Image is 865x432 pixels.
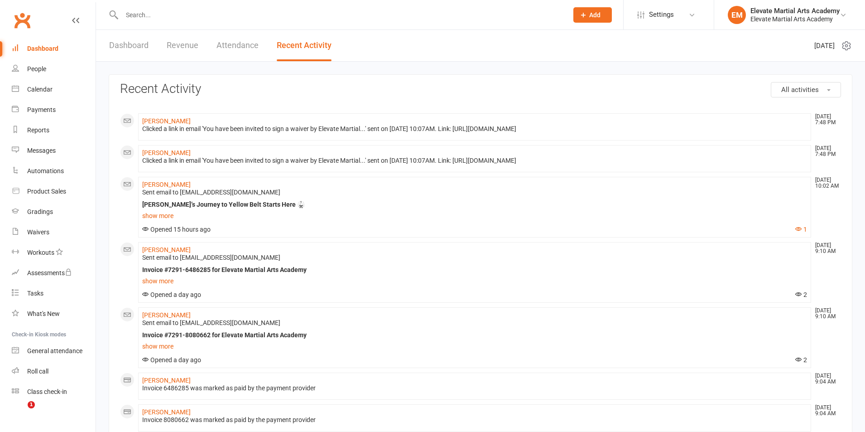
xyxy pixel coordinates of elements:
div: Reports [27,126,49,134]
a: [PERSON_NAME] [142,117,191,125]
div: Messages [27,147,56,154]
div: Class check-in [27,388,67,395]
div: General attendance [27,347,82,354]
div: Dashboard [27,45,58,52]
div: Automations [27,167,64,175]
a: Calendar [12,79,96,100]
span: Sent email to [EMAIL_ADDRESS][DOMAIN_NAME] [142,189,280,196]
a: Roll call [12,361,96,382]
div: Waivers [27,228,49,236]
div: People [27,65,46,73]
button: All activities [771,82,841,97]
a: Recent Activity [277,30,332,61]
time: [DATE] 9:10 AM [811,243,841,254]
div: Calendar [27,86,53,93]
a: Reports [12,120,96,141]
a: [PERSON_NAME] [142,149,191,156]
span: Opened 15 hours ago [142,226,211,233]
a: What's New [12,304,96,324]
a: Payments [12,100,96,120]
a: show more [142,209,807,222]
div: Gradings [27,208,53,215]
div: Clicked a link in email 'You have been invited to sign a waiver by Elevate Martial...' sent on [D... [142,157,807,165]
a: [PERSON_NAME] [142,311,191,319]
a: Class kiosk mode [12,382,96,402]
div: What's New [27,310,60,317]
div: Invoice #7291-6486285 for Elevate Martial Arts Academy [142,266,807,274]
span: 2 [795,356,807,364]
span: 1 [28,401,35,408]
a: Product Sales [12,181,96,202]
span: Sent email to [EMAIL_ADDRESS][DOMAIN_NAME] [142,319,280,326]
span: 2 [795,291,807,298]
time: [DATE] 9:10 AM [811,308,841,320]
time: [DATE] 7:48 PM [811,146,841,157]
a: Dashboard [109,30,149,61]
div: Elevate Martial Arts Academy [750,15,840,23]
button: Add [573,7,612,23]
a: [PERSON_NAME] [142,408,191,416]
div: Workouts [27,249,54,256]
a: show more [142,275,807,287]
span: Opened a day ago [142,356,201,364]
a: Dashboard [12,39,96,59]
div: Payments [27,106,56,113]
a: Waivers [12,222,96,243]
div: Product Sales [27,188,66,195]
input: Search... [119,9,562,21]
a: [PERSON_NAME] [142,181,191,188]
a: Clubworx [11,9,34,32]
a: Attendance [216,30,259,61]
a: General attendance kiosk mode [12,341,96,361]
iframe: Intercom live chat [9,401,31,423]
a: Messages [12,141,96,161]
span: Settings [649,5,674,25]
div: Invoice 6486285 was marked as paid by the payment provider [142,384,807,392]
div: Assessments [27,269,72,277]
div: Elevate Martial Arts Academy [750,7,840,15]
a: [PERSON_NAME] [142,377,191,384]
span: Add [589,11,601,19]
time: [DATE] 7:48 PM [811,114,841,126]
div: Invoice #7291-8080662 for Elevate Martial Arts Academy [142,331,807,339]
span: All activities [781,86,819,94]
a: Gradings [12,202,96,222]
div: Invoice 8080662 was marked as paid by the payment provider [142,416,807,424]
div: EM [728,6,746,24]
a: Automations [12,161,96,181]
a: Workouts [12,243,96,263]
a: People [12,59,96,79]
time: [DATE] 10:02 AM [811,177,841,189]
div: Clicked a link in email 'You have been invited to sign a waiver by Elevate Martial...' sent on [D... [142,125,807,133]
h3: Recent Activity [120,82,841,96]
a: show more [142,340,807,353]
a: Assessments [12,263,96,283]
div: [PERSON_NAME]’s Journey to Yellow Belt Starts Here 🥋 [142,201,807,209]
div: Tasks [27,290,43,297]
time: [DATE] 9:04 AM [811,405,841,417]
time: [DATE] 9:04 AM [811,373,841,385]
a: Revenue [167,30,198,61]
span: Opened a day ago [142,291,201,298]
span: Sent email to [EMAIL_ADDRESS][DOMAIN_NAME] [142,254,280,261]
a: [PERSON_NAME] [142,246,191,253]
a: Tasks [12,283,96,304]
div: Roll call [27,368,48,375]
span: [DATE] [814,40,835,51]
button: 1 [795,226,807,233]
